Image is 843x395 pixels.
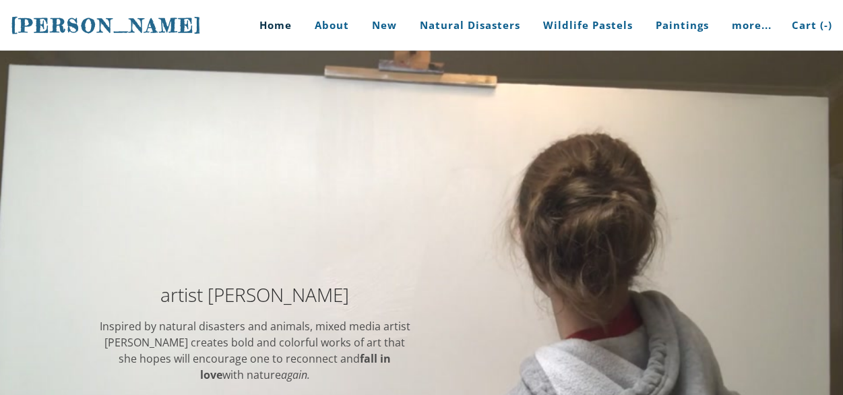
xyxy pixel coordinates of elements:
a: [PERSON_NAME] [11,13,202,38]
em: again. [281,367,310,382]
div: Inspired by natural disasters and animals, mixed media artist [PERSON_NAME] ​creates bold and col... [98,318,412,383]
h2: artist [PERSON_NAME] [98,285,412,304]
span: [PERSON_NAME] [11,14,202,37]
span: - [824,18,828,32]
